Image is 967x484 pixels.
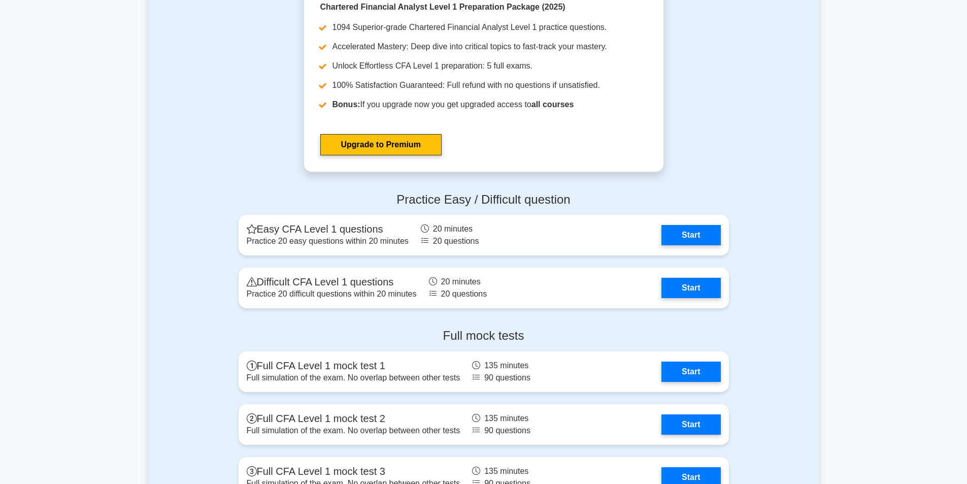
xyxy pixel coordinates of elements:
h4: Practice Easy / Difficult question [239,192,729,207]
h4: Full mock tests [239,329,729,343]
a: Start [661,278,720,298]
a: Upgrade to Premium [320,134,442,155]
a: Start [661,414,720,435]
a: Start [661,225,720,245]
a: Start [661,362,720,382]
